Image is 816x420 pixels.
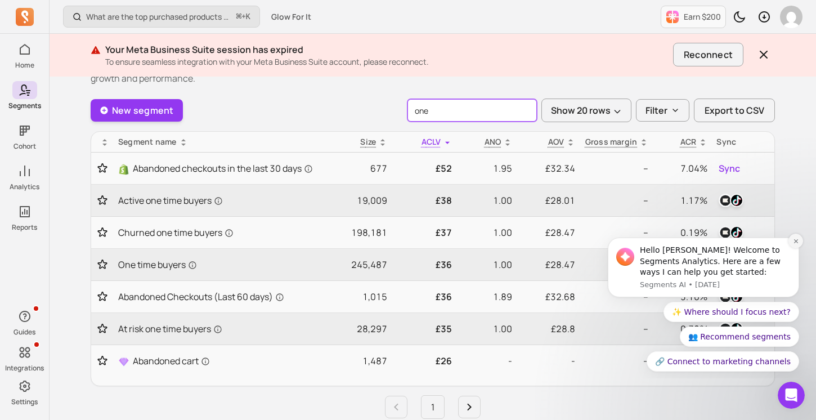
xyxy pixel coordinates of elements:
p: - [521,354,575,368]
a: At risk one time buyers [118,322,314,336]
img: klaviyo [719,226,732,239]
span: Abandoned cart [133,354,210,368]
span: ACLV [422,136,441,147]
button: Sync [716,159,742,177]
img: avatar [780,6,802,28]
p: ACR [680,136,697,148]
p: -- [584,258,648,271]
p: 1.17% [657,194,707,207]
p: Filter [645,104,667,117]
p: Analytics [10,182,39,191]
button: What are the top purchased products after sending a campaign?⌘+K [63,6,260,28]
a: Churned one time buyers [118,226,314,239]
button: Reconnect [673,43,743,66]
span: At risk one time buyers [118,322,222,336]
button: Toggle favorite [96,227,109,238]
p: £28.8 [521,322,575,336]
p: £37 [396,226,452,239]
p: Earn $200 [684,11,721,23]
p: £32.68 [521,290,575,303]
img: tiktok [730,194,743,207]
button: klaviyotiktok [716,224,746,242]
p: - [461,354,512,368]
p: Guides [14,328,35,337]
button: Export to CSV [694,99,775,122]
p: £35 [396,322,452,336]
button: Toggle favorite [96,355,109,367]
p: 1,487 [323,354,387,368]
button: Earn $200 [661,6,726,28]
a: ShopifyAbandoned checkouts in the last 30 days [118,162,314,175]
button: Filter [636,99,689,122]
input: search [407,99,537,122]
p: What are the top purchased products after sending a campaign? [86,11,232,23]
p: £28.01 [521,194,575,207]
div: Sync [716,136,770,148]
span: One time buyers [118,258,197,271]
span: + [236,11,250,23]
p: AOV [548,136,564,148]
p: Gross margin [585,136,638,148]
p: 1.00 [461,322,512,336]
p: Your Meta Business Suite session has expired [105,43,669,56]
p: Home [15,61,34,70]
a: Page 1 [422,396,444,418]
button: Toggle favorite [96,323,109,334]
p: £32.34 [521,162,575,175]
img: klaviyo [719,194,732,207]
span: Sync [719,162,740,175]
span: Glow For It [271,11,311,23]
p: -- [584,162,648,175]
span: Abandoned Checkouts (Last 60 days) [118,290,284,303]
a: Abandoned Checkouts (Last 60 days) [118,290,314,303]
button: klaviyotiktok [716,191,746,209]
p: -- [584,322,648,336]
a: Previous page [385,396,407,418]
p: -- [584,194,648,207]
button: Toggle favorite [96,291,109,302]
p: 1.89 [461,290,512,303]
p: £52 [396,162,452,175]
img: Shopify [118,164,129,175]
button: Toggle favorite [96,259,109,270]
p: Segments [8,101,41,110]
iframe: Intercom notifications message [591,227,816,378]
p: To ensure seamless integration with your Meta Business Suite account, please reconnect. [105,56,669,68]
span: Export to CSV [705,104,764,117]
p: £36 [396,258,452,271]
p: £38 [396,194,452,207]
p: 245,487 [323,258,387,271]
span: Abandoned checkouts in the last 30 days [133,162,313,175]
button: Glow For It [264,7,318,27]
p: -- [584,290,648,303]
button: Toggle favorite [96,163,109,174]
button: Show 20 rows [541,99,631,122]
p: 7.04% [657,162,707,175]
p: 1.00 [461,226,512,239]
kbd: K [246,12,250,21]
a: Next page [458,396,481,418]
span: Size [360,136,376,147]
p: £36 [396,290,452,303]
p: £28.47 [521,258,575,271]
p: 0.19% [657,226,707,239]
a: New segment [91,99,183,122]
a: One time buyers [118,258,314,271]
p: 1,015 [323,290,387,303]
p: 677 [323,162,387,175]
a: Active one time buyers [118,194,314,207]
p: £26 [396,354,452,368]
p: Integrations [5,364,44,373]
p: -- [584,226,648,239]
kbd: ⌘ [236,10,242,24]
